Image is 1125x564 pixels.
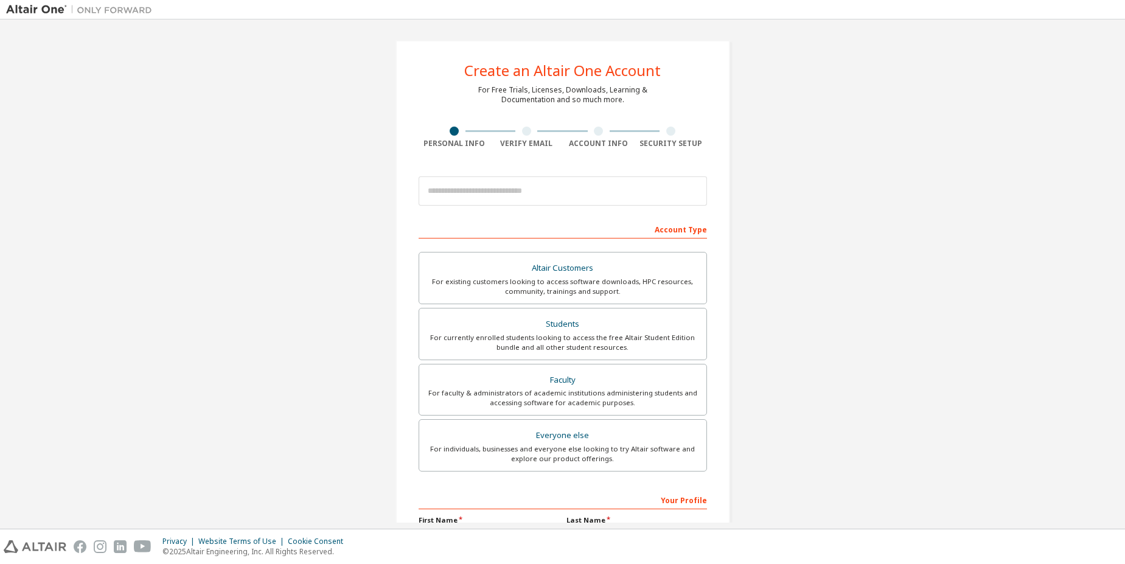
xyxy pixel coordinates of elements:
img: Altair One [6,4,158,16]
div: Personal Info [419,139,491,148]
div: Account Info [563,139,635,148]
div: Altair Customers [427,260,699,277]
div: Account Type [419,219,707,238]
img: youtube.svg [134,540,152,553]
div: For existing customers looking to access software downloads, HPC resources, community, trainings ... [427,277,699,296]
div: Faculty [427,372,699,389]
div: For Free Trials, Licenses, Downloads, Learning & Documentation and so much more. [478,85,647,105]
div: Create an Altair One Account [464,63,661,78]
div: Security Setup [635,139,707,148]
label: Last Name [566,515,707,525]
div: Your Profile [419,490,707,509]
div: For individuals, businesses and everyone else looking to try Altair software and explore our prod... [427,444,699,464]
div: Verify Email [490,139,563,148]
img: facebook.svg [74,540,86,553]
div: For currently enrolled students looking to access the free Altair Student Edition bundle and all ... [427,333,699,352]
img: altair_logo.svg [4,540,66,553]
label: First Name [419,515,559,525]
div: Cookie Consent [288,537,350,546]
div: Everyone else [427,427,699,444]
div: For faculty & administrators of academic institutions administering students and accessing softwa... [427,388,699,408]
img: instagram.svg [94,540,106,553]
p: © 2025 Altair Engineering, Inc. All Rights Reserved. [162,546,350,557]
img: linkedin.svg [114,540,127,553]
div: Students [427,316,699,333]
div: Privacy [162,537,198,546]
div: Website Terms of Use [198,537,288,546]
